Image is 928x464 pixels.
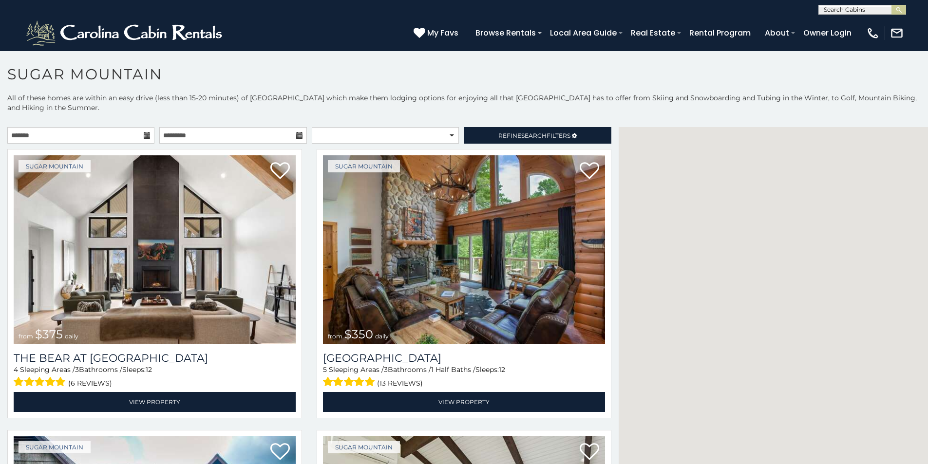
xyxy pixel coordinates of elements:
img: Grouse Moor Lodge [323,155,605,344]
a: Sugar Mountain [19,441,91,453]
a: [GEOGRAPHIC_DATA] [323,352,605,365]
a: Add to favorites [580,442,599,463]
span: 3 [75,365,79,374]
a: My Favs [414,27,461,39]
a: View Property [323,392,605,412]
span: 1 Half Baths / [431,365,475,374]
span: 12 [146,365,152,374]
span: $375 [35,327,63,341]
img: White-1-2.png [24,19,227,48]
a: Add to favorites [270,161,290,182]
a: Local Area Guide [545,24,622,41]
a: RefineSearchFilters [464,127,611,144]
a: Owner Login [798,24,856,41]
a: About [760,24,794,41]
a: Sugar Mountain [19,160,91,172]
img: phone-regular-white.png [866,26,880,40]
span: 4 [14,365,18,374]
a: Sugar Mountain [328,441,400,453]
h3: Grouse Moor Lodge [323,352,605,365]
span: daily [375,333,389,340]
img: The Bear At Sugar Mountain [14,155,296,344]
span: 3 [384,365,388,374]
span: 5 [323,365,327,374]
img: mail-regular-white.png [890,26,904,40]
a: Real Estate [626,24,680,41]
a: The Bear At [GEOGRAPHIC_DATA] [14,352,296,365]
span: $350 [344,327,373,341]
div: Sleeping Areas / Bathrooms / Sleeps: [323,365,605,390]
div: Sleeping Areas / Bathrooms / Sleeps: [14,365,296,390]
a: Add to favorites [270,442,290,463]
h3: The Bear At Sugar Mountain [14,352,296,365]
a: Rental Program [684,24,756,41]
a: View Property [14,392,296,412]
span: My Favs [427,27,458,39]
span: from [328,333,342,340]
span: Search [521,132,547,139]
a: Add to favorites [580,161,599,182]
span: from [19,333,33,340]
span: (6 reviews) [68,377,112,390]
a: Browse Rentals [471,24,541,41]
span: (13 reviews) [377,377,423,390]
a: Sugar Mountain [328,160,400,172]
span: daily [65,333,78,340]
span: 12 [499,365,505,374]
span: Refine Filters [498,132,570,139]
a: The Bear At Sugar Mountain from $375 daily [14,155,296,344]
a: Grouse Moor Lodge from $350 daily [323,155,605,344]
